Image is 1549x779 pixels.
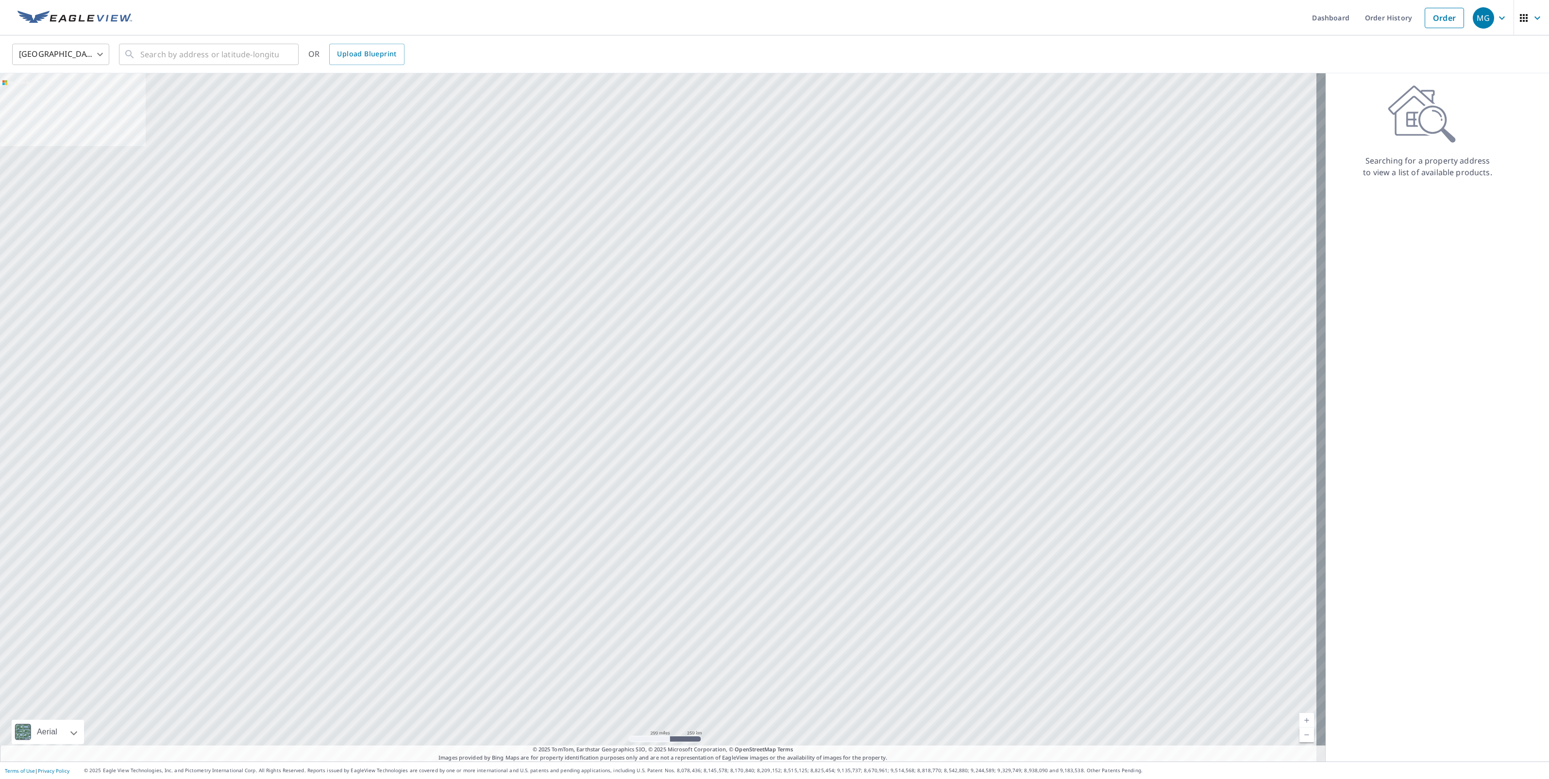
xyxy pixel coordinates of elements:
[1299,728,1314,742] a: Current Level 5, Zoom Out
[308,44,404,65] div: OR
[38,767,69,774] a: Privacy Policy
[1425,8,1464,28] a: Order
[12,41,109,68] div: [GEOGRAPHIC_DATA]
[777,746,793,753] a: Terms
[17,11,132,25] img: EV Logo
[1473,7,1494,29] div: MG
[329,44,404,65] a: Upload Blueprint
[34,720,60,744] div: Aerial
[140,41,279,68] input: Search by address or latitude-longitude
[84,767,1544,774] p: © 2025 Eagle View Technologies, Inc. and Pictometry International Corp. All Rights Reserved. Repo...
[1363,155,1493,178] p: Searching for a property address to view a list of available products.
[1299,713,1314,728] a: Current Level 5, Zoom In
[5,767,35,774] a: Terms of Use
[337,48,396,60] span: Upload Blueprint
[12,720,84,744] div: Aerial
[735,746,775,753] a: OpenStreetMap
[533,746,793,754] span: © 2025 TomTom, Earthstar Geographics SIO, © 2025 Microsoft Corporation, ©
[5,768,69,774] p: |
